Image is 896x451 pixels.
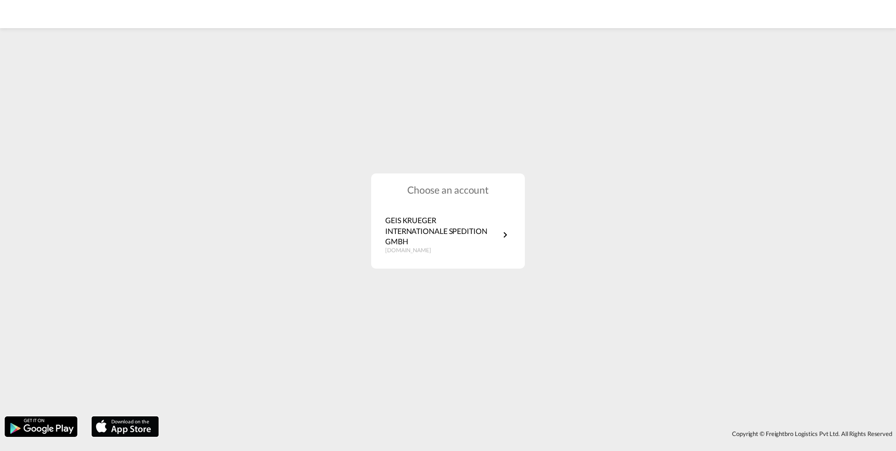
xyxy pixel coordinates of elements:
[385,215,500,247] p: GEIS KRUEGER INTERNATIONALE SPEDITION GMBH
[385,247,500,255] p: [DOMAIN_NAME]
[371,183,525,196] h1: Choose an account
[90,415,160,438] img: apple.png
[385,215,511,255] a: GEIS KRUEGER INTERNATIONALE SPEDITION GMBH[DOMAIN_NAME]
[164,426,896,442] div: Copyright © Freightbro Logistics Pvt Ltd. All Rights Reserved
[4,415,78,438] img: google.png
[500,229,511,241] md-icon: icon-chevron-right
